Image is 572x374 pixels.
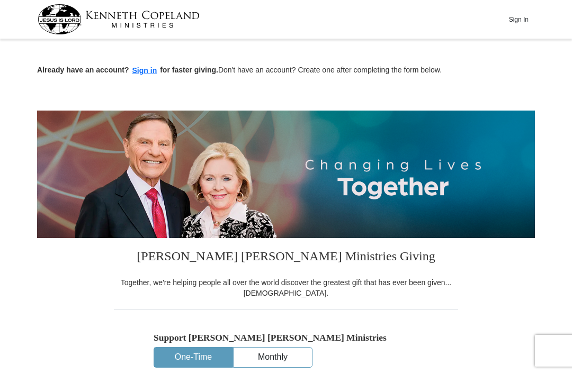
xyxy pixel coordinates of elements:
[114,238,458,277] h3: [PERSON_NAME] [PERSON_NAME] Ministries Giving
[114,277,458,298] div: Together, we're helping people all over the world discover the greatest gift that has ever been g...
[234,348,312,367] button: Monthly
[37,65,535,77] p: Don't have an account? Create one after completing the form below.
[129,65,160,77] button: Sign in
[503,11,534,28] button: Sign In
[154,332,418,343] h5: Support [PERSON_NAME] [PERSON_NAME] Ministries
[37,66,218,74] strong: Already have an account? for faster giving.
[154,348,233,367] button: One-Time
[38,4,200,34] img: kcm-header-logo.svg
